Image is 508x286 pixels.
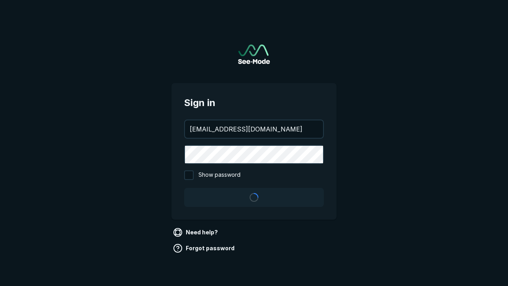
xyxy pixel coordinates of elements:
a: Need help? [171,226,221,239]
span: Show password [198,170,241,180]
span: Sign in [184,96,324,110]
a: Go to sign in [238,44,270,64]
a: Forgot password [171,242,238,255]
img: See-Mode Logo [238,44,270,64]
input: your@email.com [185,120,323,138]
